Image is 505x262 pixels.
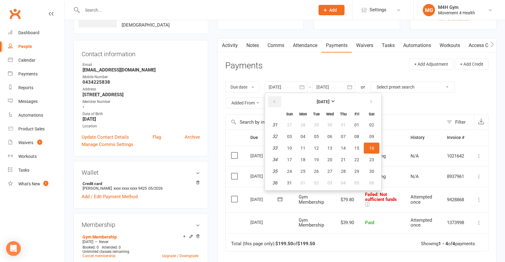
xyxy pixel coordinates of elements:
[83,67,200,73] strong: [EMAIL_ADDRESS][DOMAIN_NAME]
[341,122,346,127] span: 31
[148,186,163,191] span: 05/2026
[310,154,323,165] button: 19
[287,134,292,139] span: 03
[82,221,200,228] h3: Membership
[6,241,21,256] div: Open Intercom Messenger
[8,150,65,163] a: Workouts
[37,140,42,145] span: 1
[83,79,200,85] strong: 0434225838
[314,146,319,151] span: 12
[153,133,161,141] a: Flag
[287,157,292,162] span: 17
[341,157,346,162] span: 21
[82,48,200,57] h3: Contact information
[317,99,330,104] strong: [DATE]
[83,181,197,186] strong: Credit card
[283,119,296,130] button: 27
[340,112,347,116] small: Thursday
[370,3,386,17] span: Settings
[83,240,93,244] span: [DATE]
[361,83,365,91] div: or
[300,157,305,162] span: 18
[350,166,363,177] button: 29
[327,146,332,151] span: 13
[411,153,419,159] span: N/A
[364,177,379,188] button: 06
[83,86,200,92] div: Address
[313,112,320,116] small: Tuesday
[83,123,200,129] div: Location
[365,220,374,225] span: Paid
[289,38,322,53] a: Attendance
[250,195,278,204] div: [DATE]
[438,10,475,16] div: Movement 4 Health
[369,157,374,162] span: 23
[452,241,455,246] strong: 4
[8,26,65,40] a: Dashboard
[369,134,374,139] span: 09
[411,217,432,228] span: Attempted once
[441,187,470,213] td: 9428868
[369,122,374,127] span: 02
[99,240,109,244] span: Never
[18,113,43,118] div: Automations
[83,249,129,254] span: Unlimited classes remaining
[444,115,474,129] button: Filter
[82,133,129,141] a: Update Contact Details
[323,119,336,130] button: 30
[355,112,359,116] small: Friday
[283,131,296,142] button: 03
[441,212,470,233] td: 1373998
[409,59,453,70] button: + Add Adjustment
[310,131,323,142] button: 05
[364,154,379,165] button: 23
[8,81,65,95] a: Reports
[327,169,332,174] span: 27
[441,146,470,166] td: 1021642
[272,169,277,174] em: 35
[18,58,35,63] div: Calendar
[323,177,336,188] button: 03
[327,180,332,185] span: 03
[333,187,359,213] td: $79.80
[18,126,45,131] div: Product Sales
[369,146,374,151] span: 16
[365,192,397,202] span: Failed
[310,177,323,188] button: 02
[82,180,200,191] li: [PERSON_NAME]
[369,112,374,116] small: Saturday
[225,82,259,93] button: Due date
[364,119,379,130] button: 02
[337,119,350,130] button: 31
[341,180,346,185] span: 04
[225,97,265,108] button: Added From
[438,241,448,246] strong: 1 - 4
[80,6,311,14] input: Search...
[122,22,170,28] span: [DEMOGRAPHIC_DATA]
[329,8,337,13] span: Add
[354,157,359,162] span: 22
[226,115,444,129] input: Search by invoice number
[337,166,350,177] button: 28
[300,146,305,151] span: 11
[83,62,200,68] div: Email
[378,38,399,53] a: Tasks
[297,154,309,165] button: 18
[438,16,469,21] a: view attendance
[411,174,419,179] span: N/A
[245,130,293,145] th: Due
[364,166,379,177] button: 30
[83,92,200,97] strong: [STREET_ADDRESS]
[82,169,200,176] h3: Wallet
[350,119,363,130] button: 01
[300,169,305,174] span: 25
[83,99,200,105] div: Member Number
[337,177,350,188] button: 04
[8,163,65,177] a: Tasks
[455,59,488,70] button: + Add Credit
[297,119,309,130] button: 28
[272,134,277,139] em: 32
[283,166,296,177] button: 24
[438,5,475,10] div: M4H Gym
[287,122,292,127] span: 27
